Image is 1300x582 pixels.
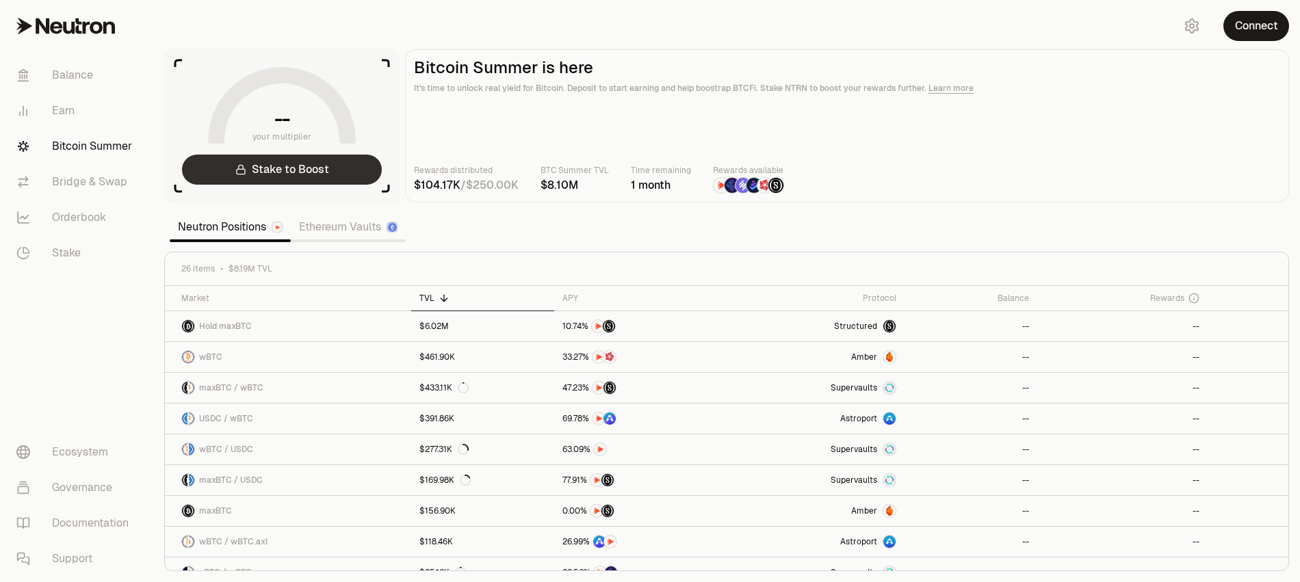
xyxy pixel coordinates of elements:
a: Stake [5,235,148,271]
a: Balance [5,57,148,93]
a: $118.46K [411,527,554,557]
span: Supervaults [831,382,877,393]
a: Neutron Positions [170,213,291,241]
span: Supervaults [831,444,877,455]
img: ASTRO [593,535,606,548]
img: wBTC Logo [182,443,187,455]
button: NTRNStructured Points [562,473,723,487]
p: It's time to unlock real yield for Bitcoin. Deposit to start earning and help boostrap BTCFi. Sta... [414,81,1280,95]
img: Structured Points [603,382,616,394]
img: Structured Points [601,505,614,517]
a: Ethereum Vaults [291,213,406,241]
img: Amber [883,505,896,517]
a: USDC LogowBTC LogoUSDC / wBTC [165,404,411,434]
a: NTRNStructured Points [554,496,731,526]
a: Astroport [731,404,905,434]
div: TVL [419,293,546,304]
a: -- [1037,465,1208,495]
span: Rewards [1150,293,1184,304]
img: NTRN [604,535,616,548]
img: Structured Points [768,178,783,193]
a: Bitcoin Summer [5,129,148,164]
span: 26 items [181,263,215,274]
a: wBTC LogowBTC [165,342,411,372]
a: NTRNMars Fragments [554,342,731,372]
span: maxBTC [199,505,232,516]
img: NTRN [590,474,603,486]
button: ASTRONTRN [562,535,723,548]
span: USDC / wBTC [199,413,253,424]
img: NTRN [594,566,606,579]
img: Ethereum Logo [388,223,397,232]
a: Stake to Boost [182,155,382,185]
img: EtherFi Points [605,566,617,579]
p: Rewards available [713,163,784,177]
img: wBTC Logo [189,566,194,579]
img: NTRN [593,351,605,363]
span: Amber [851,352,877,362]
span: Supervaults [831,567,877,578]
div: $156.90K [419,505,456,516]
img: Amber [883,351,896,363]
div: Balance [913,293,1029,304]
button: Connect [1223,11,1289,41]
div: $461.90K [419,352,455,362]
a: wBTC LogoUSDC LogowBTC / USDC [165,434,411,464]
div: $6.02M [419,321,449,332]
img: Supervaults [883,566,896,579]
a: maxBTC LogoHold maxBTC [165,311,411,341]
img: wBTC Logo [182,535,187,548]
span: $8.19M TVL [229,263,272,274]
img: NTRN [592,320,604,332]
a: maxBTC LogomaxBTC [165,496,411,526]
a: AmberAmber [731,496,905,526]
a: $6.02M [411,311,554,341]
span: Amber [851,505,877,516]
a: $433.11K [411,373,554,403]
a: -- [905,342,1037,372]
a: $169.98K [411,465,554,495]
img: NTRN [590,505,603,517]
a: -- [905,373,1037,403]
a: -- [1037,404,1208,434]
a: NTRNStructured Points [554,373,731,403]
a: SupervaultsSupervaults [731,465,905,495]
a: NTRNStructured Points [554,465,731,495]
img: wBTC Logo [182,351,194,363]
a: $391.86K [411,404,554,434]
a: Earn [5,93,148,129]
img: wBTC Logo [189,412,194,425]
a: Learn more [928,83,974,94]
span: wBTC [199,352,222,362]
a: Support [5,541,148,577]
img: USDC Logo [189,474,194,486]
img: eBTC Logo [182,566,187,579]
a: StructuredmaxBTC [731,311,905,341]
img: NTRN [593,382,605,394]
img: wBTC Logo [189,382,194,394]
a: maxBTC LogoUSDC LogomaxBTC / USDC [165,465,411,495]
a: -- [905,496,1037,526]
h2: Bitcoin Summer is here [414,58,1280,77]
img: EtherFi Points [725,178,740,193]
a: AmberAmber [731,342,905,372]
a: -- [905,527,1037,557]
img: Structured Points [601,474,614,486]
img: NTRN [593,412,605,425]
button: NTRNMars Fragments [562,350,723,364]
a: wBTC LogowBTC.axl LogowBTC / wBTC.axl [165,527,411,557]
button: NTRNASTRO [562,412,723,425]
span: Astroport [840,413,877,424]
a: ASTRONTRN [554,527,731,557]
div: $25.16K [419,567,466,578]
img: NTRN [714,178,729,193]
div: APY [562,293,723,304]
a: Documentation [5,505,148,541]
a: SupervaultsSupervaults [731,373,905,403]
img: Structured Points [603,320,615,332]
a: $277.31K [411,434,554,464]
img: USDC Logo [189,443,194,455]
a: SupervaultsSupervaults [731,434,905,464]
a: -- [1037,527,1208,557]
div: $391.86K [419,413,454,424]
